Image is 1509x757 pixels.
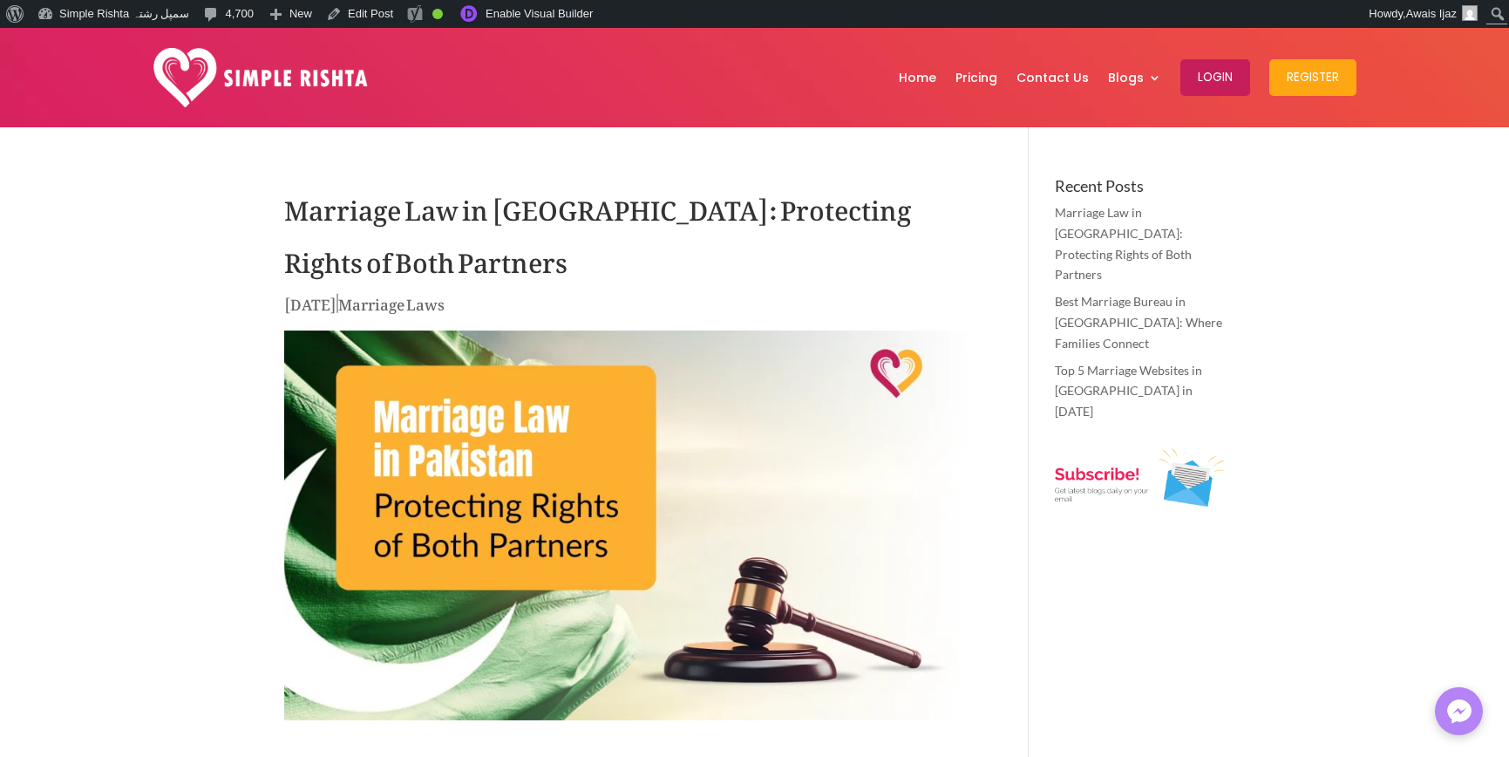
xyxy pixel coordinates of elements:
h1: Marriage Law in [GEOGRAPHIC_DATA]: Protecting Rights of Both Partners [284,178,977,291]
a: Login [1180,32,1250,123]
a: Marriage Law in [GEOGRAPHIC_DATA]: Protecting Rights of Both Partners [1055,205,1192,282]
a: Marriage Laws [338,283,445,319]
button: Login [1180,59,1250,96]
a: Home [899,32,936,123]
img: Messenger [1442,694,1477,729]
div: Good [432,9,443,19]
h4: Recent Posts [1055,178,1225,202]
span: [DATE] [284,283,336,319]
a: Top 5 Marriage Websites in [GEOGRAPHIC_DATA] in [DATE] [1055,363,1202,419]
a: Blogs [1108,32,1161,123]
a: Register [1269,32,1356,123]
a: Pricing [955,32,997,123]
span: Awais Ijaz [1406,7,1457,20]
p: | [284,291,977,325]
a: Contact Us [1016,32,1089,123]
button: Register [1269,59,1356,96]
a: Best Marriage Bureau in [GEOGRAPHIC_DATA]: Where Families Connect [1055,294,1222,351]
img: Marriage Law in Pakistan in 2025 - Protecting Rights [284,331,977,720]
